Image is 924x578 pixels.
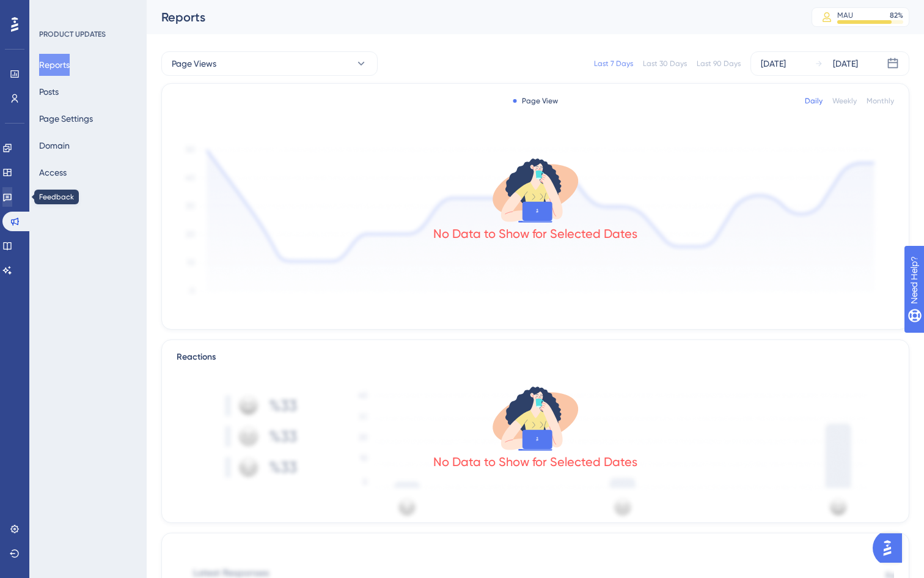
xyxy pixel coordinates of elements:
[832,96,857,106] div: Weekly
[39,161,67,183] button: Access
[433,225,637,242] div: No Data to Show for Selected Dates
[837,10,853,20] div: MAU
[39,135,70,157] button: Domain
[805,96,823,106] div: Daily
[39,54,70,76] button: Reports
[873,530,909,566] iframe: UserGuiding AI Assistant Launcher
[29,3,76,18] span: Need Help?
[761,56,786,71] div: [DATE]
[697,59,741,69] div: Last 90 Days
[594,59,633,69] div: Last 7 Days
[867,96,894,106] div: Monthly
[172,56,216,71] span: Page Views
[161,9,781,26] div: Reports
[161,51,378,76] button: Page Views
[643,59,687,69] div: Last 30 Days
[513,96,558,106] div: Page View
[39,29,106,39] div: PRODUCT UPDATES
[890,10,903,20] div: 82 %
[39,81,59,103] button: Posts
[39,108,93,130] button: Page Settings
[433,453,637,470] div: No Data to Show for Selected Dates
[177,350,894,365] div: Reactions
[833,56,858,71] div: [DATE]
